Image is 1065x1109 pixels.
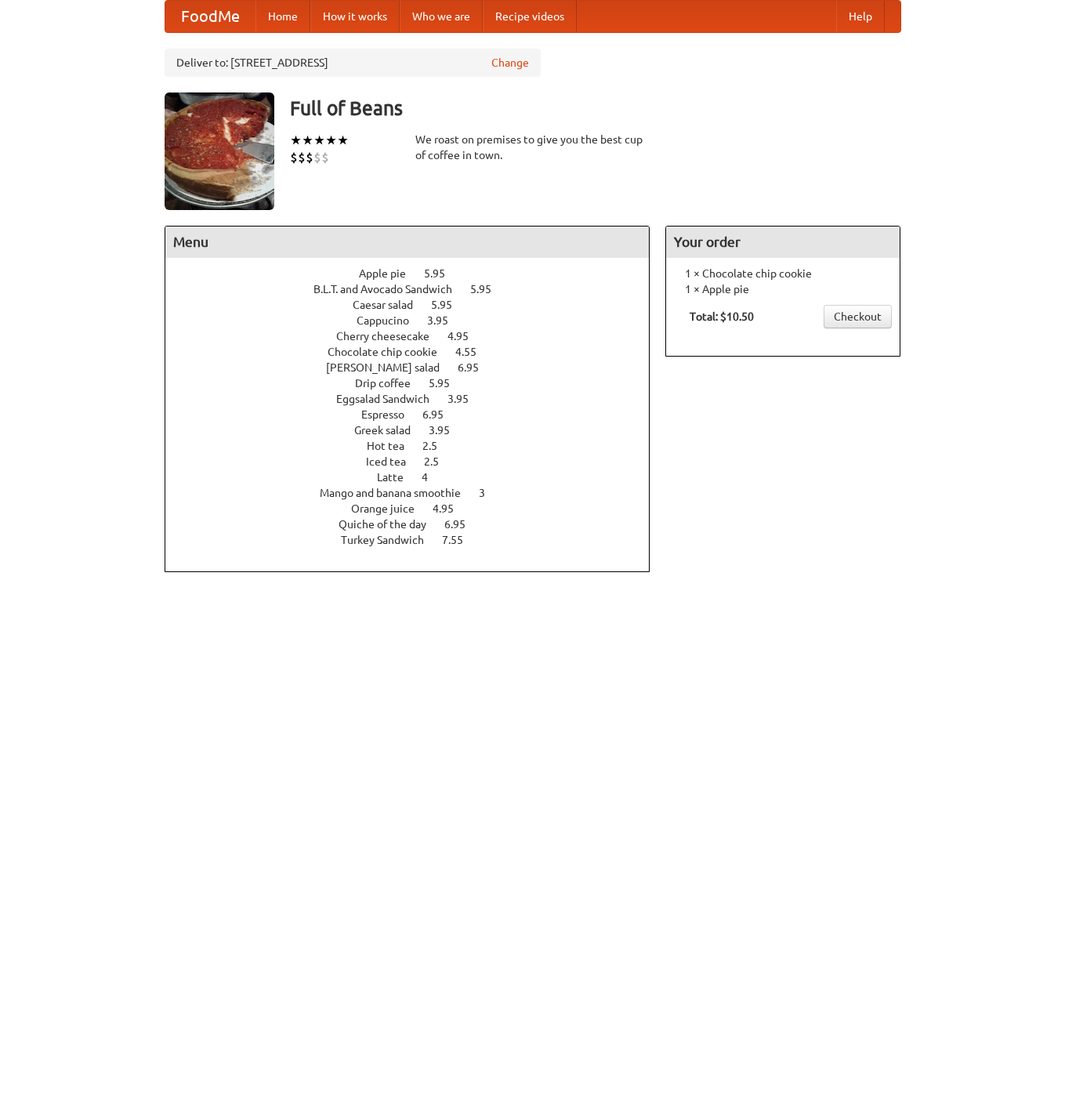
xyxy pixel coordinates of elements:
[424,455,455,468] span: 2.5
[328,346,505,358] a: Chocolate chip cookie 4.55
[320,487,476,499] span: Mango and banana smoothie
[366,455,468,468] a: Iced tea 2.5
[339,518,442,531] span: Quiche of the day
[674,281,892,297] li: 1 × Apple pie
[355,377,426,390] span: Drip coffee
[422,440,453,452] span: 2.5
[165,49,541,77] div: Deliver to: [STREET_ADDRESS]
[357,314,477,327] a: Cappucino 3.95
[458,361,494,374] span: 6.95
[470,283,507,295] span: 5.95
[366,455,422,468] span: Iced tea
[447,393,484,405] span: 3.95
[479,487,501,499] span: 3
[165,1,255,32] a: FoodMe
[313,132,325,149] li: ★
[367,440,466,452] a: Hot tea 2.5
[455,346,492,358] span: 4.55
[313,283,520,295] a: B.L.T. and Avocado Sandwich 5.95
[320,487,514,499] a: Mango and banana smoothie 3
[290,132,302,149] li: ★
[310,1,400,32] a: How it works
[290,92,901,124] h3: Full of Beans
[306,149,313,166] li: $
[298,149,306,166] li: $
[326,361,508,374] a: [PERSON_NAME] salad 6.95
[354,424,426,437] span: Greek salad
[321,149,329,166] li: $
[483,1,577,32] a: Recipe videos
[336,393,498,405] a: Eggsalad Sandwich 3.95
[336,393,445,405] span: Eggsalad Sandwich
[836,1,885,32] a: Help
[359,267,422,280] span: Apple pie
[255,1,310,32] a: Home
[674,266,892,281] li: 1 × Chocolate chip cookie
[824,305,892,328] a: Checkout
[354,424,479,437] a: Greek salad 3.95
[429,424,465,437] span: 3.95
[357,314,425,327] span: Cappucino
[444,518,481,531] span: 6.95
[415,132,650,163] div: We roast on premises to give you the best cup of coffee in town.
[313,283,468,295] span: B.L.T. and Avocado Sandwich
[302,132,313,149] li: ★
[336,330,445,342] span: Cherry cheesecake
[355,377,479,390] a: Drip coffee 5.95
[367,440,420,452] span: Hot tea
[341,534,492,546] a: Turkey Sandwich 7.55
[442,534,479,546] span: 7.55
[339,518,494,531] a: Quiche of the day 6.95
[433,502,469,515] span: 4.95
[353,299,429,311] span: Caesar salad
[424,267,461,280] span: 5.95
[427,314,464,327] span: 3.95
[491,55,529,71] a: Change
[325,132,337,149] li: ★
[447,330,484,342] span: 4.95
[690,310,754,323] b: Total: $10.50
[336,330,498,342] a: Cherry cheesecake 4.95
[361,408,420,421] span: Espresso
[431,299,468,311] span: 5.95
[351,502,483,515] a: Orange juice 4.95
[666,227,900,258] h4: Your order
[341,534,440,546] span: Turkey Sandwich
[290,149,298,166] li: $
[326,361,455,374] span: [PERSON_NAME] salad
[351,502,430,515] span: Orange juice
[429,377,465,390] span: 5.95
[328,346,453,358] span: Chocolate chip cookie
[313,149,321,166] li: $
[377,471,419,484] span: Latte
[377,471,457,484] a: Latte 4
[337,132,349,149] li: ★
[361,408,473,421] a: Espresso 6.95
[400,1,483,32] a: Who we are
[353,299,481,311] a: Caesar salad 5.95
[165,227,650,258] h4: Menu
[359,267,474,280] a: Apple pie 5.95
[422,471,444,484] span: 4
[422,408,459,421] span: 6.95
[165,92,274,210] img: angular.jpg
